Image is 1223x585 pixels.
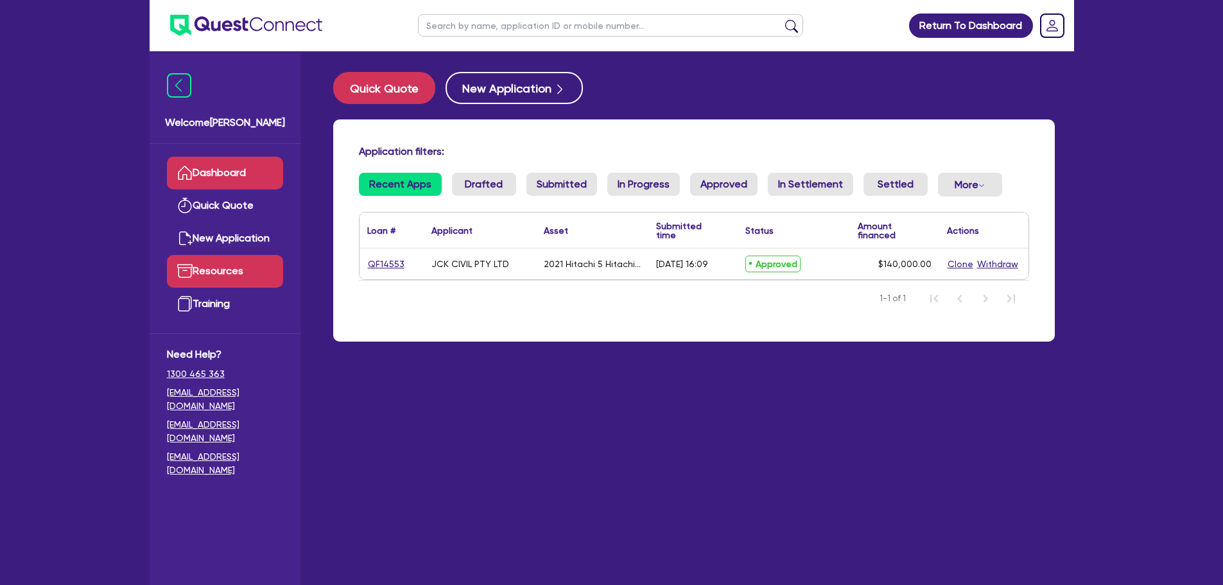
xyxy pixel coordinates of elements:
a: QF14553 [367,257,405,272]
a: Recent Apps [359,173,442,196]
div: Asset [544,226,568,235]
a: Approved [690,173,758,196]
button: Last Page [998,286,1024,311]
span: Need Help? [167,347,283,362]
a: In Progress [607,173,680,196]
span: Welcome [PERSON_NAME] [165,115,285,130]
span: $140,000.00 [878,259,932,269]
img: training [177,296,193,311]
input: Search by name, application ID or mobile number... [418,14,803,37]
button: Clone [947,257,974,272]
a: Return To Dashboard [909,13,1033,38]
img: quest-connect-logo-blue [170,15,322,36]
a: Drafted [452,173,516,196]
a: Dashboard [167,157,283,189]
img: quick-quote [177,198,193,213]
a: New Application [167,222,283,255]
div: Actions [947,226,979,235]
a: Resources [167,255,283,288]
div: JCK CIVIL PTY LTD [431,259,509,269]
button: Withdraw [976,257,1019,272]
div: [DATE] 16:09 [656,259,708,269]
img: icon-menu-close [167,73,191,98]
button: Dropdown toggle [938,173,1002,196]
a: [EMAIL_ADDRESS][DOMAIN_NAME] [167,386,283,413]
h4: Application filters: [359,145,1029,157]
button: Previous Page [947,286,973,311]
a: Quick Quote [333,72,446,104]
a: Training [167,288,283,320]
div: Amount financed [858,222,932,240]
a: Dropdown toggle [1036,9,1069,42]
button: First Page [921,286,947,311]
div: Status [745,226,774,235]
span: 1-1 of 1 [880,292,906,305]
img: resources [177,263,193,279]
button: Quick Quote [333,72,435,104]
div: Submitted time [656,222,718,240]
div: Loan # [367,226,395,235]
a: [EMAIL_ADDRESS][DOMAIN_NAME] [167,418,283,445]
button: New Application [446,72,583,104]
button: Next Page [973,286,998,311]
tcxspan: Call 1300 465 363 via 3CX [167,369,225,379]
a: Settled [863,173,928,196]
a: Submitted [526,173,597,196]
span: Approved [745,256,801,272]
a: In Settlement [768,173,853,196]
a: Quick Quote [167,189,283,222]
a: [EMAIL_ADDRESS][DOMAIN_NAME] [167,450,283,477]
img: new-application [177,231,193,246]
div: Applicant [431,226,473,235]
div: 2021 Hitachi 5 Hitachi Excavator [544,259,641,269]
